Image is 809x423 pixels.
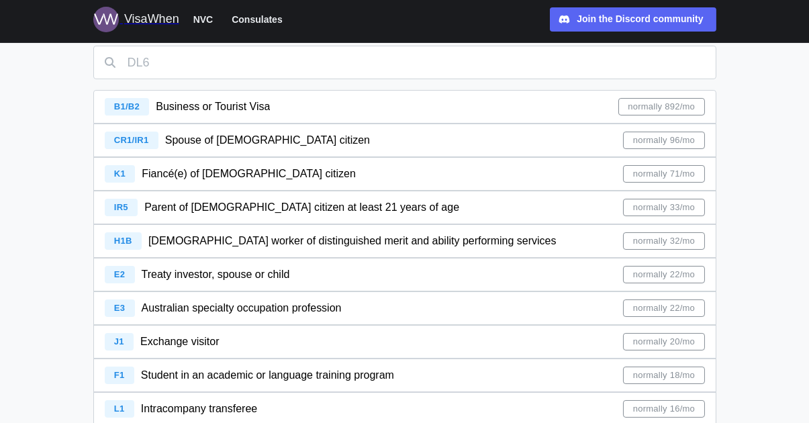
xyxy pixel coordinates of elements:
[141,369,394,381] span: Student in an academic or language training program
[633,199,695,216] span: normally 33/mo
[114,370,125,380] span: F1
[114,202,128,212] span: IR5
[226,11,288,28] button: Consulates
[633,166,695,182] span: normally 71/mo
[114,269,125,279] span: E2
[633,267,695,283] span: normally 22/mo
[633,233,695,249] span: normally 32/mo
[142,269,290,280] span: Treaty investor, spouse or child
[93,7,119,32] img: Logo for VisaWhen
[124,10,179,29] div: VisaWhen
[114,135,149,145] span: CR1/IR1
[93,191,716,224] a: IR5 Parent of [DEMOGRAPHIC_DATA] citizen at least 21 years of agenormally 33/mo
[114,336,124,346] span: J1
[142,168,356,179] span: Fiancé(e) of [DEMOGRAPHIC_DATA] citizen
[165,134,370,146] span: Spouse of [DEMOGRAPHIC_DATA] citizen
[577,12,703,27] div: Join the Discord community
[114,404,125,414] span: L1
[93,46,716,79] input: DL6
[93,325,716,359] a: J1 Exchange visitornormally 20/mo
[193,11,213,28] span: NVC
[93,291,716,325] a: E3 Australian specialty occupation professionnormally 22/mo
[633,367,695,383] span: normally 18/mo
[144,201,459,213] span: Parent of [DEMOGRAPHIC_DATA] citizen at least 21 years of age
[232,11,282,28] span: Consulates
[93,157,716,191] a: K1 Fiancé(e) of [DEMOGRAPHIC_DATA] citizennormally 71/mo
[93,359,716,392] a: F1 Student in an academic or language training programnormally 18/mo
[633,334,695,350] span: normally 20/mo
[633,401,695,417] span: normally 16/mo
[550,7,716,32] a: Join the Discord community
[141,403,257,414] span: Intracompany transferee
[114,101,140,111] span: B1/B2
[114,169,126,179] span: K1
[156,101,270,112] span: Business or Tourist Visa
[93,224,716,258] a: H1B [DEMOGRAPHIC_DATA] worker of distinguished merit and ability performing servicesnormally 32/mo
[93,7,179,32] a: Logo for VisaWhen VisaWhen
[633,132,695,148] span: normally 96/mo
[114,303,125,313] span: E3
[93,258,716,291] a: E2 Treaty investor, spouse or childnormally 22/mo
[148,235,557,246] span: [DEMOGRAPHIC_DATA] worker of distinguished merit and ability performing services
[114,236,132,246] span: H1B
[187,11,220,28] button: NVC
[140,336,219,347] span: Exchange visitor
[142,302,342,314] span: Australian specialty occupation profession
[93,90,716,124] a: B1/B2 Business or Tourist Visanormally 892/mo
[93,124,716,157] a: CR1/IR1 Spouse of [DEMOGRAPHIC_DATA] citizennormally 96/mo
[633,300,695,316] span: normally 22/mo
[628,99,695,115] span: normally 892/mo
